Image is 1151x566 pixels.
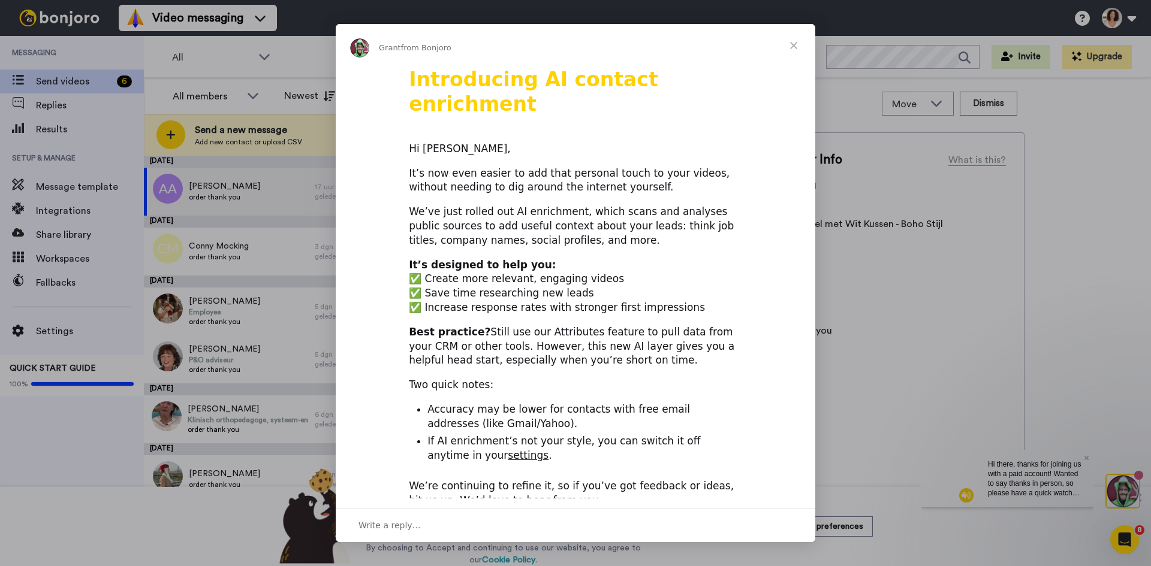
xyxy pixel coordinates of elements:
[409,167,742,195] div: It’s now even easier to add that personal touch to your videos, without needing to dig around the...
[409,259,556,271] b: It’s designed to help you:
[401,43,451,52] span: from Bonjoro
[379,43,401,52] span: Grant
[38,38,53,53] img: mute-white.svg
[427,434,742,463] li: If AI enrichment’s not your style, you can switch it off anytime in your .
[358,517,421,533] span: Write a reply…
[508,449,549,461] a: settings
[427,402,742,431] li: Accuracy may be lower for contacts with free email addresses (like Gmail/Yahoo).
[409,205,742,247] div: We’ve just rolled out AI enrichment, which scans and analyses public sources to add useful contex...
[350,38,369,57] img: Profile image for Grant
[409,258,742,315] div: ✅ Create more relevant, engaging videos ✅ Save time researching new leads ✅ Increase response rat...
[409,325,742,368] div: Still use our Attributes feature to pull data from your CRM or other tools. However, this new AI ...
[409,479,742,508] div: We’re continuing to refine it, so if you’ve got feedback or ideas, hit us up. We’d love to hear f...
[67,10,161,86] span: Hi there, thanks for joining us with a paid account! Wanted to say thanks in person, so please ha...
[336,508,815,542] div: Open conversation and reply
[409,378,742,392] div: Two quick notes:
[1,2,34,35] img: 3183ab3e-59ed-45f6-af1c-10226f767056-1659068401.jpg
[409,68,658,116] b: Introducing AI contact enrichment
[409,326,490,338] b: Best practice?
[409,142,742,156] div: Hi [PERSON_NAME],
[772,24,815,67] span: Close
